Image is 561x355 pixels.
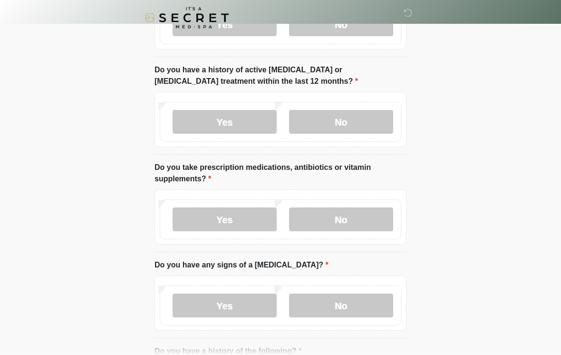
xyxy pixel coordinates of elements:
[289,208,393,232] label: No
[173,294,277,318] label: Yes
[289,294,393,318] label: No
[155,162,406,185] label: Do you take prescription medications, antibiotics or vitamin supplements?
[173,110,277,134] label: Yes
[155,260,329,271] label: Do you have any signs of a [MEDICAL_DATA]?
[173,208,277,232] label: Yes
[145,7,229,29] img: It's A Secret Med Spa Logo
[155,65,406,88] label: Do you have a history of active [MEDICAL_DATA] or [MEDICAL_DATA] treatment within the last 12 mon...
[289,110,393,134] label: No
